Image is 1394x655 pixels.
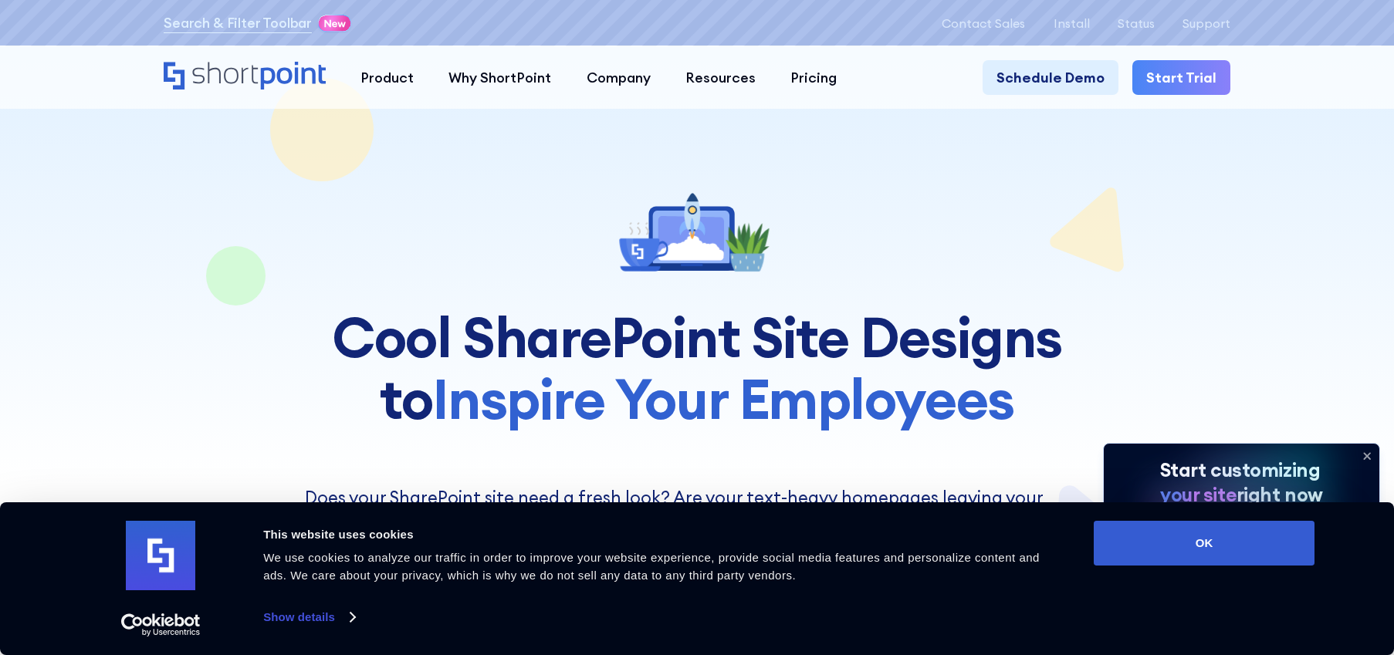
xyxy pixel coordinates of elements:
[790,67,837,88] div: Pricing
[983,60,1118,95] a: Schedule Demo
[773,60,854,95] a: Pricing
[305,484,1089,563] p: Does your SharePoint site need a fresh look? Are your text-heavy homepages leaving your employees...
[263,606,354,629] a: Show details
[343,60,431,95] a: Product
[1118,16,1155,30] a: Status
[93,613,228,636] a: Usercentrics Cookiebot - opens in a new window
[448,67,551,88] div: Why ShortPoint
[263,525,1059,544] div: This website uses cookies
[305,306,1089,429] h1: Cool SharePoint Site Designs to
[432,363,1013,434] span: Inspire Your Employees
[942,16,1025,30] a: Contact Sales
[360,67,414,88] div: Product
[164,62,326,92] a: Home
[263,551,1040,582] span: We use cookies to analyze our traffic in order to improve your website experience, provide social...
[587,67,651,88] div: Company
[685,67,756,88] div: Resources
[1132,60,1230,95] a: Start Trial
[431,60,569,95] a: Why ShortPoint
[126,521,195,590] img: logo
[569,60,668,95] a: Company
[1094,521,1314,566] button: OK
[1183,16,1230,30] a: Support
[668,60,773,95] a: Resources
[1054,16,1090,30] a: Install
[164,12,312,33] a: Search & Filter Toolbar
